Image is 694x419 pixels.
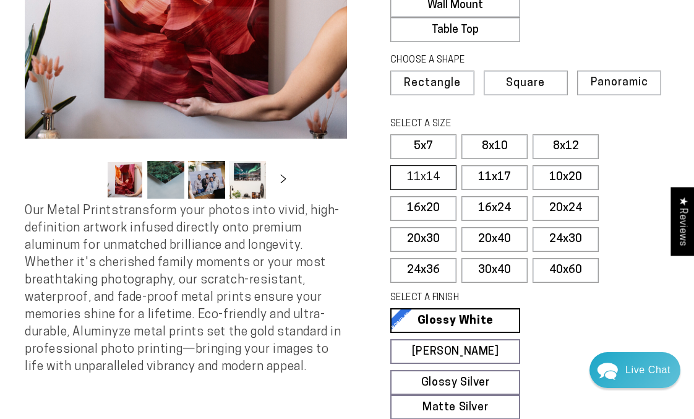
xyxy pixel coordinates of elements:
label: 16x20 [390,196,456,221]
legend: SELECT A SIZE [390,118,553,131]
button: Load image 4 in gallery view [229,161,266,199]
a: Glossy Silver [390,370,520,395]
label: 8x10 [461,134,528,159]
label: 30x40 [461,258,528,283]
label: 20x40 [461,227,528,252]
p: Help,The shipping address is wrong on this order. I don’t live in [US_STATE] anymore. Please corr... [41,175,240,187]
img: e1a633bada049847575c81ed16d76018 [41,162,53,174]
button: Load image 1 in gallery view [106,161,144,199]
a: [PERSON_NAME] [390,339,520,364]
a: Glossy White [390,308,520,333]
label: 16x24 [461,196,528,221]
label: 24x36 [390,258,456,283]
button: Slide right [270,166,297,194]
span: Re:amaze [132,284,167,293]
label: 10x20 [533,165,599,190]
div: [PERSON_NAME] [56,122,218,134]
span: Our Metal Prints transform your photos into vivid, high-definition artwork infused directly onto ... [25,205,341,373]
label: 20x24 [533,196,599,221]
label: 20x30 [390,227,456,252]
img: fba842a801236a3782a25bbf40121a09 [41,121,53,134]
span: Square [506,78,545,89]
label: 8x12 [533,134,599,159]
label: 40x60 [533,258,599,283]
label: Table Top [390,17,520,42]
button: Slide left [75,166,103,194]
div: Recent Conversations [25,99,237,111]
img: Helga [142,19,174,51]
label: 11x14 [390,165,456,190]
div: [DATE] [218,163,240,172]
label: 11x17 [461,165,528,190]
img: Marie J [90,19,122,51]
div: Contact Us Directly [625,352,670,388]
legend: CHOOSE A SHAPE [390,54,553,67]
a: Send a Message [84,305,179,324]
label: 24x30 [533,227,599,252]
label: 5x7 [390,134,456,159]
span: We run on [95,287,168,293]
button: Load image 2 in gallery view [147,161,184,199]
legend: SELECT A FINISH [390,292,553,305]
div: Aluminyze [56,162,218,174]
span: Rectangle [404,78,461,89]
img: John [116,19,148,51]
button: Load image 3 in gallery view [188,161,225,199]
div: Chat widget toggle [589,352,680,388]
div: Click to open Judge.me floating reviews tab [670,187,694,256]
div: We usually reply within an hour at this time of day. [18,58,245,68]
span: Panoramic [591,77,648,89]
p: Good morning, [PERSON_NAME]. Your shipping address has been changed. I am attaching a screenshot ... [41,135,240,147]
div: [DATE] [218,123,240,132]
